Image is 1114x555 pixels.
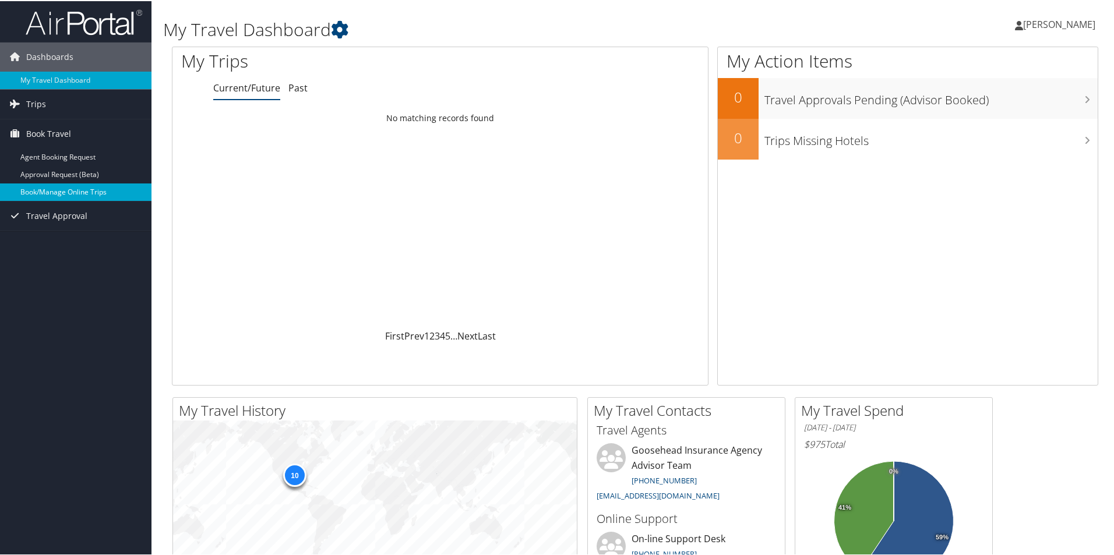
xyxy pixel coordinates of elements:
[26,8,142,35] img: airportal-logo.png
[597,510,776,526] h3: Online Support
[181,48,476,72] h1: My Trips
[288,80,308,93] a: Past
[429,328,435,341] a: 2
[283,462,306,486] div: 10
[718,86,759,106] h2: 0
[718,77,1098,118] a: 0Travel Approvals Pending (Advisor Booked)
[26,89,46,118] span: Trips
[26,200,87,229] span: Travel Approval
[404,328,424,341] a: Prev
[591,442,782,504] li: Goosehead Insurance Agency Advisor Team
[594,400,785,419] h2: My Travel Contacts
[172,107,708,128] td: No matching records found
[478,328,496,341] a: Last
[936,533,949,540] tspan: 59%
[632,474,697,485] a: [PHONE_NUMBER]
[804,437,825,450] span: $975
[718,48,1098,72] h1: My Action Items
[457,328,478,341] a: Next
[764,126,1098,148] h3: Trips Missing Hotels
[179,400,577,419] h2: My Travel History
[804,437,983,450] h6: Total
[213,80,280,93] a: Current/Future
[1015,6,1107,41] a: [PERSON_NAME]
[801,400,992,419] h2: My Travel Spend
[597,421,776,437] h3: Travel Agents
[424,328,429,341] a: 1
[838,503,851,510] tspan: 41%
[718,127,759,147] h2: 0
[26,41,73,70] span: Dashboards
[440,328,445,341] a: 4
[597,489,720,500] a: [EMAIL_ADDRESS][DOMAIN_NAME]
[804,421,983,432] h6: [DATE] - [DATE]
[1023,17,1095,30] span: [PERSON_NAME]
[889,467,898,474] tspan: 0%
[764,85,1098,107] h3: Travel Approvals Pending (Advisor Booked)
[163,16,792,41] h1: My Travel Dashboard
[385,328,404,341] a: First
[445,328,450,341] a: 5
[26,118,71,147] span: Book Travel
[435,328,440,341] a: 3
[718,118,1098,158] a: 0Trips Missing Hotels
[450,328,457,341] span: …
